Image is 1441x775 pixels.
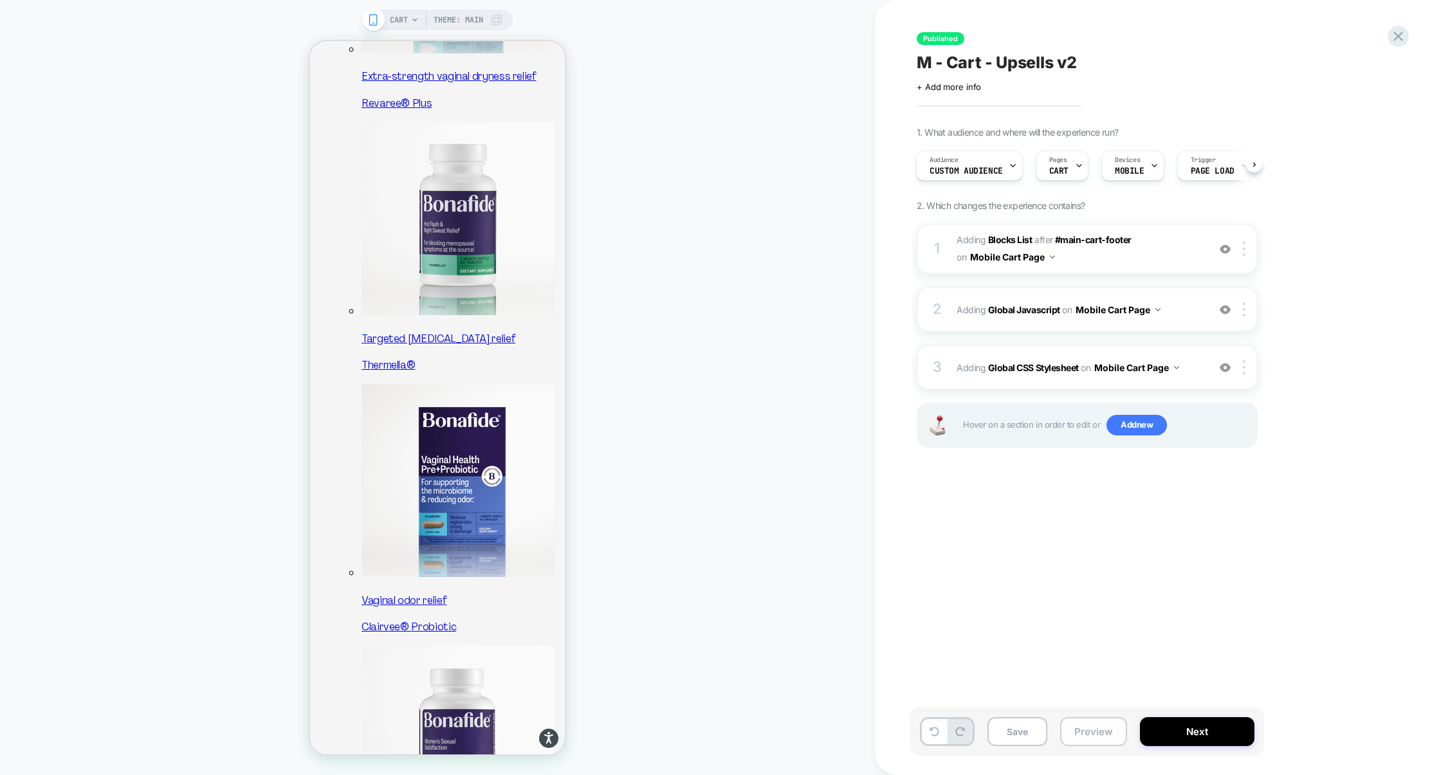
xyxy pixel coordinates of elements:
span: Adding [957,300,1202,319]
span: Theme: MAIN [434,10,483,30]
button: Preview [1060,717,1127,746]
div: 1 [931,236,944,262]
button: Next [1140,717,1254,746]
span: Adding [957,234,1033,245]
p: Extra-strength vaginal dryness relief [51,28,255,42]
img: crossed eye [1220,304,1231,315]
img: crossed eye [1220,362,1231,373]
span: CART [1049,167,1069,176]
span: on [1062,302,1072,318]
span: M - Cart - Upsells v2 [917,53,1077,72]
p: Revaree® Plus [51,55,255,69]
div: 2 [931,296,944,322]
a: Clairvee Probiotic Vaginal odor relief Clairvee® Probiotic [51,343,255,593]
b: Blocks List [988,234,1033,245]
b: Global CSS Stylesheet [988,362,1079,373]
a: Thermella Targeted [MEDICAL_DATA] relief Thermella® [51,81,255,331]
span: MOBILE [1115,167,1144,176]
span: 2. Which changes the experience contains? [917,200,1085,211]
p: Vaginal odor relief [51,552,255,567]
p: Thermella® [51,316,255,331]
span: on [957,249,966,265]
span: Hover on a section in order to edit or [963,415,1250,435]
span: CART [390,10,408,30]
img: down arrow [1174,366,1179,369]
img: crossed eye [1220,244,1231,255]
img: Clairvee Probiotic [51,343,244,536]
span: AFTER [1034,234,1053,245]
button: Save [987,717,1047,746]
img: close [1243,242,1245,256]
img: Thermella [51,81,244,274]
button: Mobile Cart Page [970,248,1055,266]
span: Devices [1115,156,1140,165]
span: #main-cart-footer [1055,234,1132,245]
img: down arrow [1050,255,1055,259]
span: 1. What audience and where will the experience run? [917,127,1118,138]
span: Add new [1106,415,1167,435]
span: Adding [957,358,1202,377]
span: Published [917,32,964,45]
img: Joystick [924,415,950,435]
b: Global Javascript [988,304,1060,315]
div: 3 [931,354,944,380]
span: Page Load [1191,167,1234,176]
span: + Add more info [917,82,981,92]
img: close [1243,302,1245,316]
button: Mobile Cart Page [1094,358,1179,377]
p: Clairvee® Probiotic [51,578,255,593]
img: down arrow [1155,308,1161,311]
button: Mobile Cart Page [1076,300,1161,319]
span: on [1081,360,1090,376]
span: Pages [1049,156,1067,165]
span: Custom Audience [930,167,1003,176]
img: close [1243,360,1245,374]
span: Audience [930,156,959,165]
span: Trigger [1191,156,1216,165]
p: Targeted [MEDICAL_DATA] relief [51,290,255,305]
